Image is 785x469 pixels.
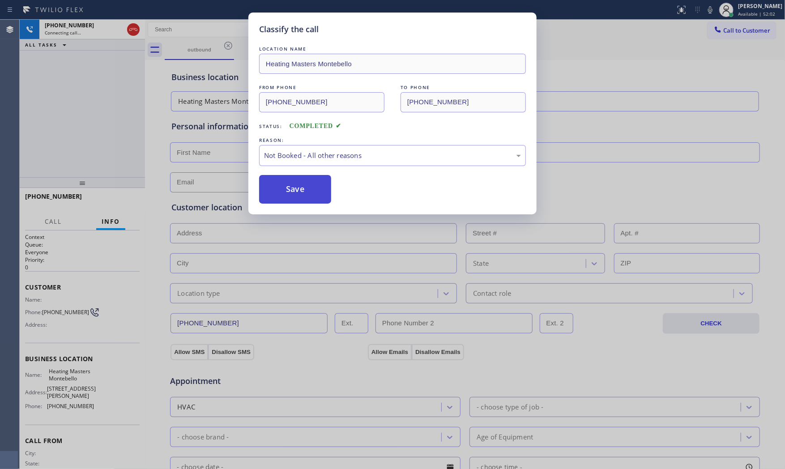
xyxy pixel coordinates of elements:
[401,83,526,92] div: TO PHONE
[259,136,526,145] div: REASON:
[290,123,341,129] span: COMPLETED
[259,123,282,129] span: Status:
[259,175,331,204] button: Save
[259,44,526,54] div: LOCATION NAME
[401,92,526,112] input: To phone
[259,92,384,112] input: From phone
[264,150,521,161] div: Not Booked - All other reasons
[259,23,319,35] h5: Classify the call
[259,83,384,92] div: FROM PHONE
